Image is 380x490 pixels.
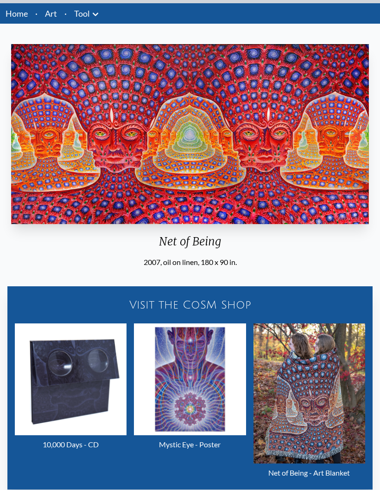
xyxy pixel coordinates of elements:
[134,323,246,454] a: Mystic Eye - Poster
[61,3,70,24] li: ·
[11,44,369,224] img: Net-of-Being-2021-Alex-Grey-watermarked.jpeg
[45,7,57,20] a: Art
[6,8,28,19] a: Home
[15,323,127,454] a: 10,000 Days - CD
[32,3,41,24] li: ·
[253,323,365,464] img: Net of Being - Art Blanket
[7,234,373,257] div: Net of Being
[7,257,373,268] div: 2007, oil on linen, 180 x 90 in.
[15,435,127,454] div: 10,000 Days - CD
[134,435,246,454] div: Mystic Eye - Poster
[15,323,127,435] img: 10,000 Days - CD
[253,464,365,482] div: Net of Being - Art Blanket
[74,7,90,20] a: Tool
[134,323,246,435] img: Mystic Eye - Poster
[11,290,369,320] a: Visit the CoSM Shop
[253,323,365,482] a: Net of Being - Art Blanket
